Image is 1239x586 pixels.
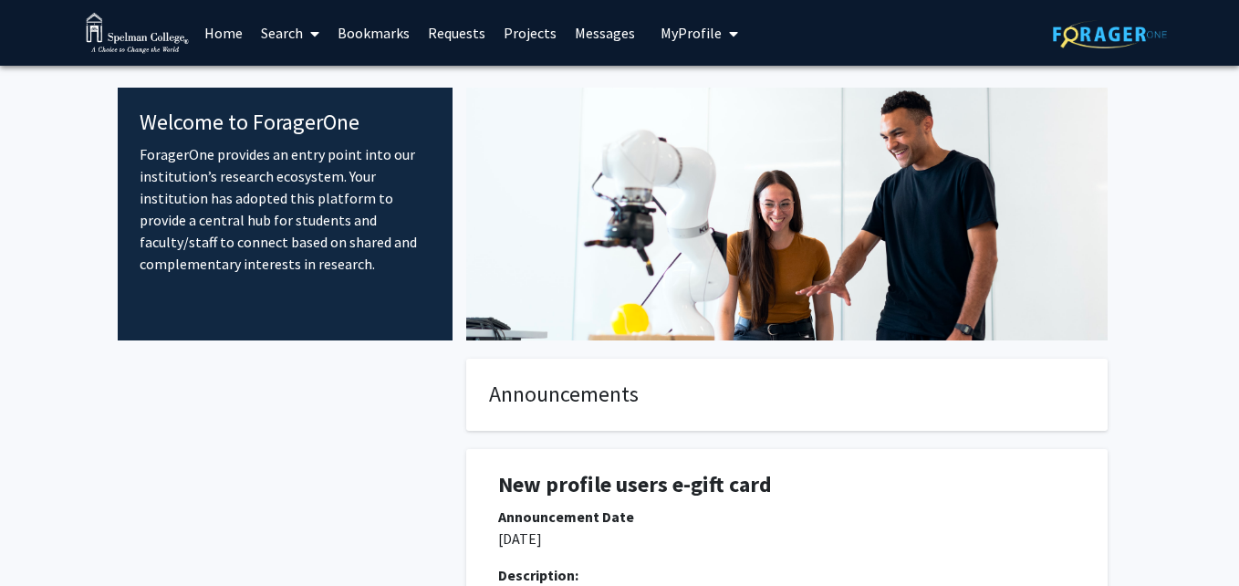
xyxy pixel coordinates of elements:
a: Requests [419,1,495,65]
span: My Profile [661,24,722,42]
h4: Announcements [489,382,1085,408]
p: ForagerOne provides an entry point into our institution’s research ecosystem. Your institution ha... [140,143,431,275]
a: Messages [566,1,644,65]
a: Bookmarks [328,1,419,65]
a: Search [252,1,328,65]
a: Projects [495,1,566,65]
a: Home [195,1,252,65]
p: [DATE] [498,528,1076,549]
h4: Welcome to ForagerOne [140,110,431,136]
img: ForagerOne Logo [1053,20,1167,48]
div: Announcement Date [498,506,1076,528]
h1: New profile users e-gift card [498,472,1076,498]
img: Spelman College Logo [86,13,189,54]
img: Cover Image [466,88,1108,340]
div: Description: [498,564,1076,586]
